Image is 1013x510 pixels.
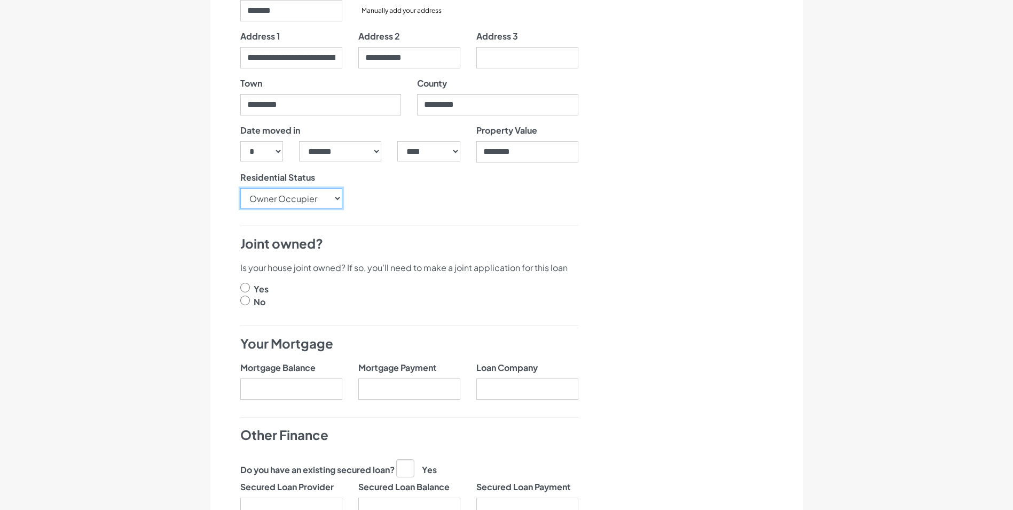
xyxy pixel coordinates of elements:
[254,283,269,296] label: Yes
[240,30,280,43] label: Address 1
[240,426,578,444] h4: Other Finance
[476,124,537,137] label: Property Value
[240,124,300,137] label: Date moved in
[417,77,447,90] label: County
[240,481,334,493] label: Secured Loan Provider
[240,335,578,353] h4: Your Mortgage
[358,481,450,493] label: Secured Loan Balance
[240,235,578,253] h4: Joint owned?
[240,77,262,90] label: Town
[358,30,400,43] label: Address 2
[396,459,437,476] label: Yes
[254,296,265,308] label: No
[358,5,445,16] button: Manually add your address
[240,361,316,374] label: Mortgage Balance
[476,361,538,374] label: Loan Company
[358,361,437,374] label: Mortgage Payment
[476,481,571,493] label: Secured Loan Payment
[240,261,578,274] p: Is your house joint owned? If so, you'll need to make a joint application for this loan
[240,463,395,476] label: Do you have an existing secured loan?
[240,171,315,184] label: Residential Status
[476,30,518,43] label: Address 3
